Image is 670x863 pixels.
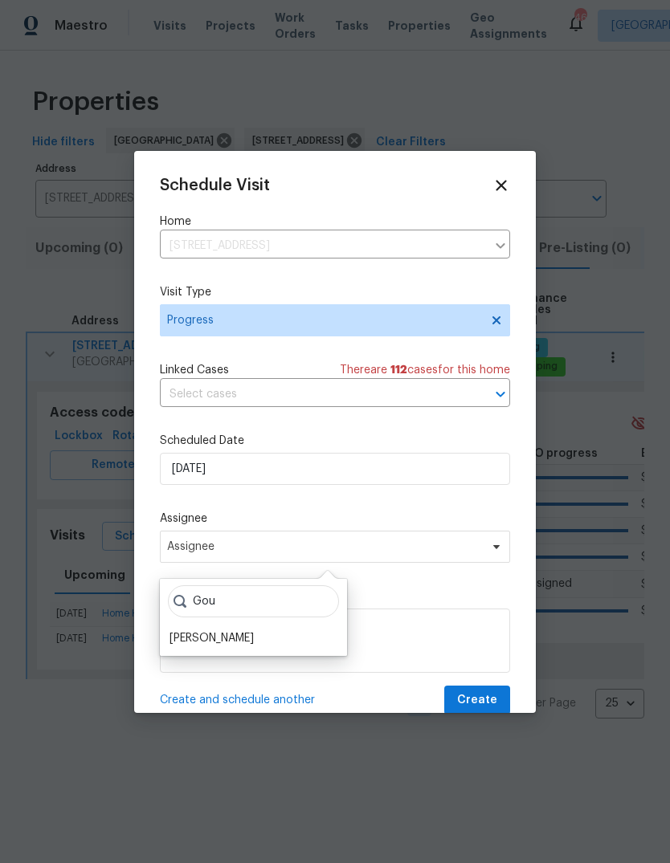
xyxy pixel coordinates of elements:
button: Create [444,686,510,715]
label: Visit Type [160,284,510,300]
span: 112 [390,364,407,376]
div: [PERSON_NAME] [170,630,254,646]
span: Schedule Visit [160,177,270,193]
label: Assignee [160,511,510,527]
input: Enter in an address [160,234,486,258]
input: M/D/YYYY [160,453,510,485]
span: There are case s for this home [340,362,510,378]
span: Create [457,690,497,710]
span: Close [492,177,510,194]
span: Progress [167,312,480,328]
span: Assignee [167,540,482,553]
label: Home [160,214,510,230]
button: Open [489,383,512,405]
span: Linked Cases [160,362,229,378]
input: Select cases [160,382,465,407]
label: Scheduled Date [160,433,510,449]
span: Create and schedule another [160,692,315,708]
